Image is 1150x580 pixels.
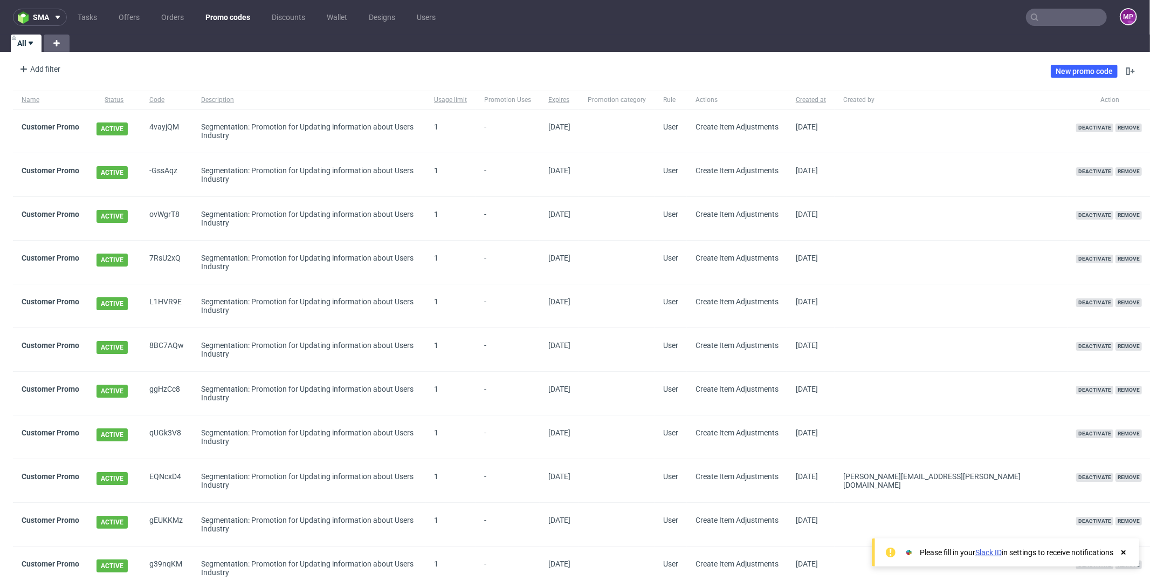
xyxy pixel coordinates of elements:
[434,254,438,262] span: 1
[434,341,438,350] span: 1
[663,385,678,393] span: User
[548,254,570,262] span: [DATE]
[13,9,67,26] button: sma
[548,341,570,350] span: [DATE]
[663,210,678,219] span: User
[149,210,184,227] span: ovWgrT8
[97,297,128,310] span: ACTIVE
[1076,298,1113,307] span: Deactivate
[22,210,79,219] a: Customer Promo
[1076,386,1113,394] span: Deactivate
[548,428,570,437] span: [DATE]
[22,95,79,105] span: Name
[484,428,531,446] span: -
[695,559,779,568] span: Create Item Adjustments
[484,385,531,402] span: -
[484,559,531,577] span: -
[22,166,79,175] a: Customer Promo
[695,341,779,350] span: Create Item Adjustments
[548,166,570,175] span: [DATE]
[548,472,570,481] span: [DATE]
[663,472,678,481] span: User
[22,428,79,437] a: Customer Promo
[920,547,1113,558] div: Please fill in your in settings to receive notifications
[97,516,128,529] span: ACTIVE
[434,122,438,131] span: 1
[18,11,33,24] img: logo
[1121,9,1136,24] figcaption: MP
[265,9,312,26] a: Discounts
[1115,211,1142,220] span: Remove
[1051,65,1118,78] a: New promo code
[695,166,779,175] span: Create Item Adjustments
[201,559,417,577] div: Segmentation: Promotion for Updating information about Users Industry
[201,297,417,315] div: Segmentation: Promotion for Updating information about Users Industry
[484,166,531,183] span: -
[434,472,438,481] span: 1
[484,122,531,140] span: -
[201,210,417,227] div: Segmentation: Promotion for Updating information about Users Industry
[1115,517,1142,526] span: Remove
[22,254,79,262] a: Customer Promo
[663,297,678,306] span: User
[695,297,779,306] span: Create Item Adjustments
[484,341,531,358] span: -
[1115,473,1142,482] span: Remove
[975,548,1002,557] a: Slack ID
[199,9,257,26] a: Promo codes
[695,95,779,105] span: Actions
[548,297,570,306] span: [DATE]
[484,210,531,227] span: -
[796,210,818,219] span: [DATE]
[97,428,128,441] span: ACTIVE
[1115,124,1142,132] span: Remove
[434,428,438,437] span: 1
[149,385,184,402] span: ggHzCc8
[201,516,417,533] div: Segmentation: Promotion for Updating information about Users Industry
[22,516,79,524] a: Customer Promo
[97,166,128,179] span: ACTIVE
[434,559,438,568] span: 1
[796,428,818,437] span: [DATE]
[1076,167,1113,176] span: Deactivate
[796,122,818,131] span: [DATE]
[201,166,417,183] div: Segmentation: Promotion for Updating information about Users Industry
[796,385,818,393] span: [DATE]
[155,9,190,26] a: Orders
[11,35,42,52] a: All
[22,122,79,131] a: Customer Promo
[695,210,779,219] span: Create Item Adjustments
[15,60,63,78] div: Add filter
[588,95,646,105] span: Promotion category
[362,9,402,26] a: Designs
[410,9,442,26] a: Users
[663,122,678,131] span: User
[97,122,128,135] span: ACTIVE
[695,385,779,393] span: Create Item Adjustments
[201,472,417,489] div: Segmentation: Promotion for Updating information about Users Industry
[663,559,678,568] span: User
[548,516,570,524] span: [DATE]
[1115,255,1142,263] span: Remove
[796,95,826,105] span: Created at
[97,341,128,354] span: ACTIVE
[149,166,184,183] span: -GssAqz
[22,559,79,568] a: Customer Promo
[663,341,678,350] span: User
[548,95,570,105] span: Expires
[796,166,818,175] span: [DATE]
[843,472,1059,489] div: [PERSON_NAME][EMAIL_ADDRESS][PERSON_NAME][DOMAIN_NAME]
[149,341,184,358] span: 8BC7AQw
[22,385,79,393] a: Customer Promo
[904,547,914,558] img: Slack
[149,254,184,271] span: 7RsU2xQ
[484,472,531,489] span: -
[97,559,128,572] span: ACTIVE
[1115,298,1142,307] span: Remove
[71,9,104,26] a: Tasks
[1076,124,1113,132] span: Deactivate
[1115,429,1142,438] span: Remove
[201,95,417,105] span: Description
[1115,386,1142,394] span: Remove
[97,95,132,105] span: Status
